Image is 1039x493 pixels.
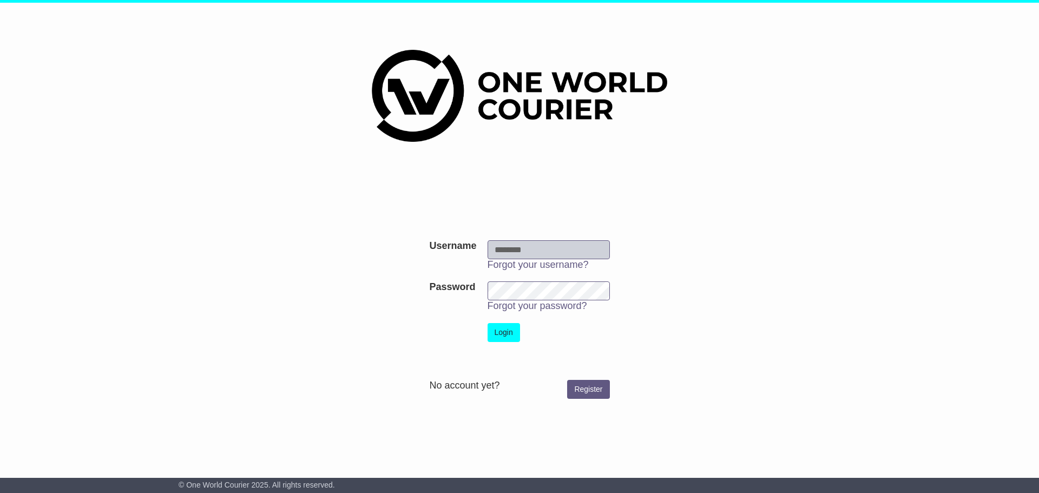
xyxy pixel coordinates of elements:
[429,281,475,293] label: Password
[429,240,476,252] label: Username
[488,300,587,311] a: Forgot your password?
[429,380,609,392] div: No account yet?
[567,380,609,399] a: Register
[372,50,667,142] img: One World
[488,259,589,270] a: Forgot your username?
[488,323,520,342] button: Login
[179,481,335,489] span: © One World Courier 2025. All rights reserved.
